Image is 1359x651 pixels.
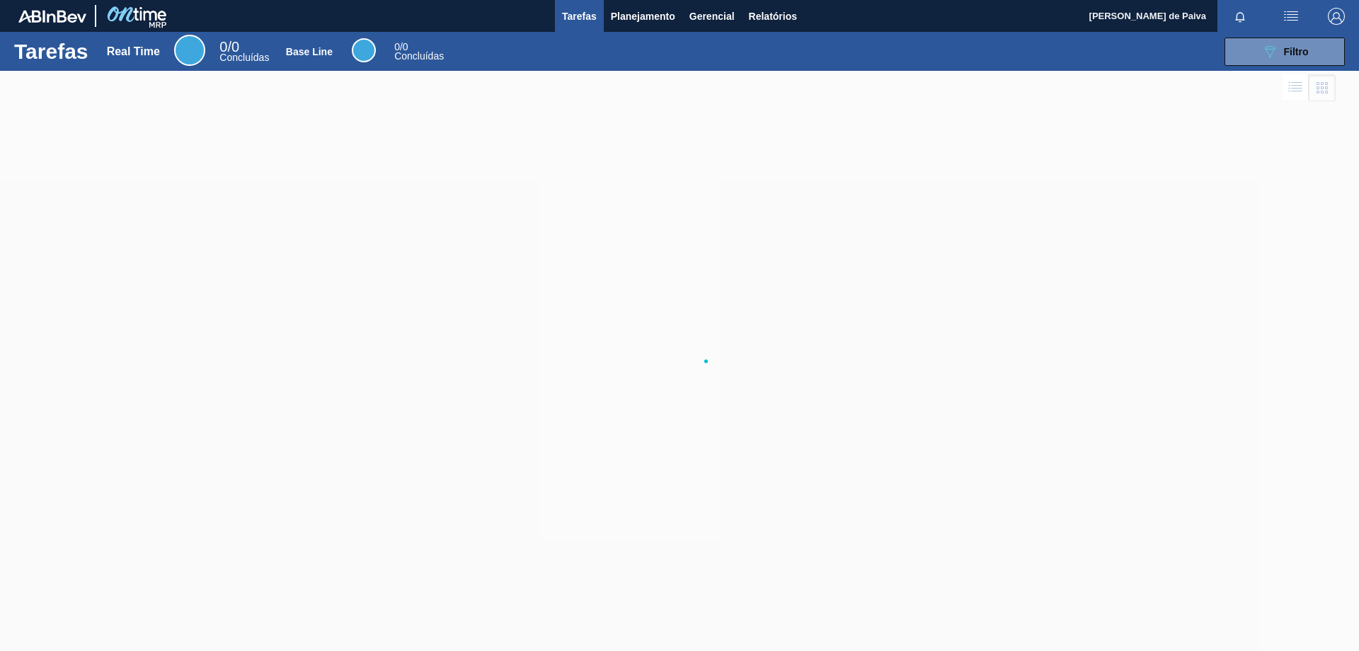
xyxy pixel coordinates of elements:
button: Filtro [1225,38,1345,66]
span: 0 [394,41,400,52]
img: TNhmsLtSVTkK8tSr43FrP2fwEKptu5GPRR3wAAAABJRU5ErkJggg== [18,10,86,23]
div: Real Time [219,41,269,62]
span: / 0 [394,41,408,52]
div: Base Line [394,43,444,61]
span: Filtro [1284,46,1309,57]
button: Notificações [1217,6,1263,26]
img: userActions [1283,8,1300,25]
div: Real Time [174,35,205,66]
div: Base Line [286,46,333,57]
span: Gerencial [689,8,735,25]
span: Concluídas [219,52,269,63]
div: Base Line [352,38,376,62]
img: Logout [1328,8,1345,25]
div: Real Time [107,45,160,58]
h1: Tarefas [14,43,88,60]
span: 0 [219,39,227,55]
span: Planejamento [611,8,675,25]
span: Relatórios [749,8,797,25]
span: / 0 [219,39,239,55]
span: Concluídas [394,50,444,62]
span: Tarefas [562,8,597,25]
